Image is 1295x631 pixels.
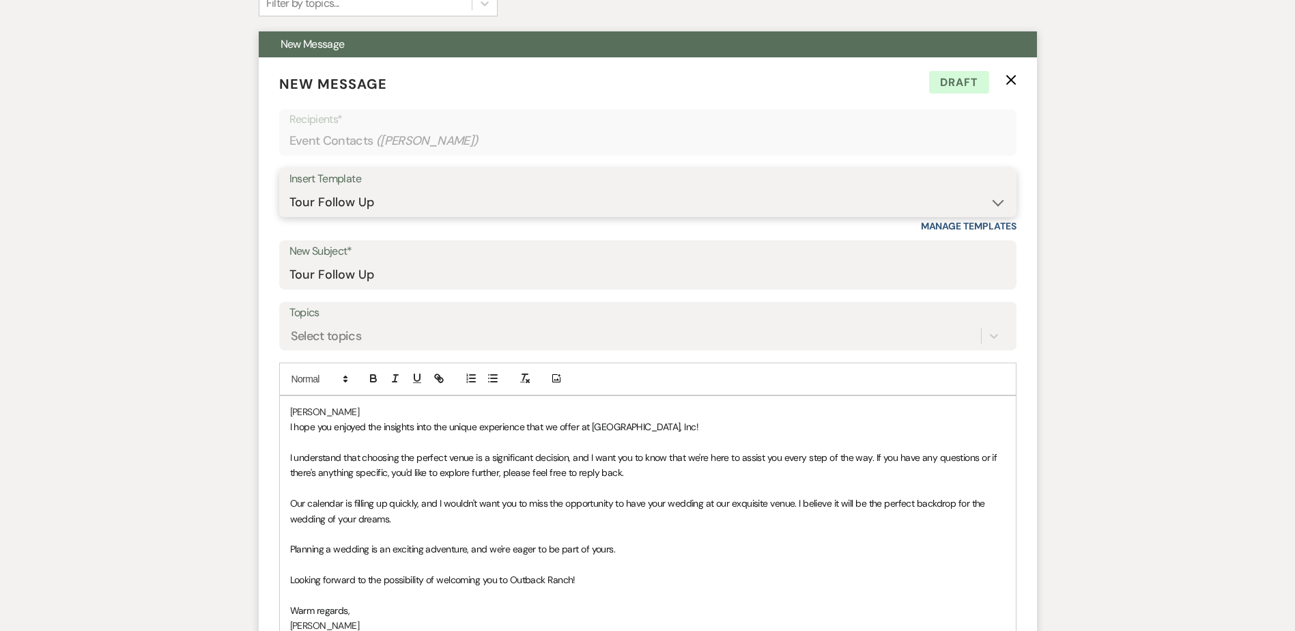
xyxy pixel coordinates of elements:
[376,132,479,150] span: ( [PERSON_NAME] )
[290,543,616,555] span: Planning a wedding is an exciting adventure, and we're eager to be part of yours.
[289,242,1006,262] label: New Subject*
[279,75,387,93] span: New Message
[289,169,1006,189] div: Insert Template
[290,604,350,617] span: Warm regards,
[289,128,1006,154] div: Event Contacts
[290,421,699,433] span: I hope you enjoyed the insights into the unique experience that we offer at [GEOGRAPHIC_DATA], Inc!
[929,71,989,94] span: Draft
[290,404,1006,419] p: [PERSON_NAME]
[921,220,1016,232] a: Manage Templates
[289,303,1006,323] label: Topics
[281,37,345,51] span: New Message
[290,574,575,586] span: Looking forward to the possibility of welcoming you to Outback Ranch!
[289,111,1006,128] p: Recipients*
[290,451,999,479] span: I understand that choosing the perfect venue is a significant decision, and I want you to know th...
[291,326,362,345] div: Select topics
[290,497,988,524] span: Our calendar is filling up quickly, and I wouldn't want you to miss the opportunity to have your ...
